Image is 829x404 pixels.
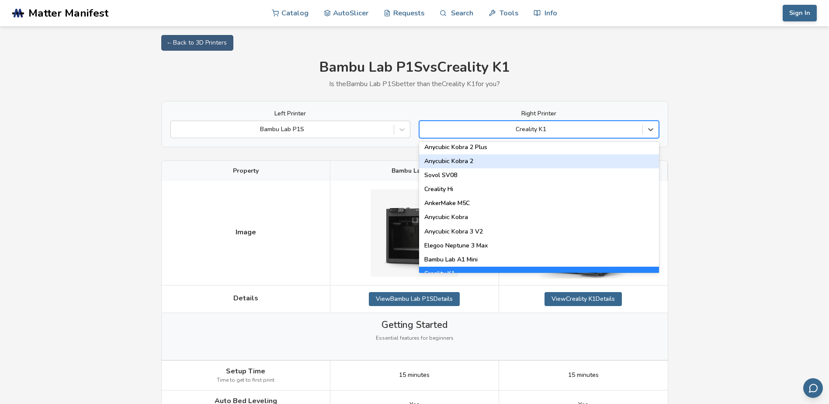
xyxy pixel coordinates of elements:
[175,126,177,133] input: Bambu Lab P1S
[399,372,430,379] span: 15 minutes
[419,196,659,210] div: AnkerMake M5C
[376,335,454,341] span: Essential features for beginners
[419,182,659,196] div: Creality Hi
[170,110,410,117] label: Left Printer
[419,140,659,154] div: Anycubic Kobra 2 Plus
[545,292,622,306] a: ViewCreality K1Details
[424,126,426,133] input: Creality K1Sovol SV07AnkerMake M5Anycubic I3 MegaAnycubic I3 Mega SAnycubic Kobra 2 MaxAnycubic K...
[369,292,460,306] a: ViewBambu Lab P1SDetails
[233,294,258,302] span: Details
[419,253,659,267] div: Bambu Lab A1 Mini
[226,367,265,375] span: Setup Time
[783,5,817,21] button: Sign In
[419,110,659,117] label: Right Printer
[161,80,668,88] p: Is the Bambu Lab P1S better than the Creality K1 for you?
[233,167,259,174] span: Property
[419,168,659,182] div: Sovol SV08
[382,320,447,330] span: Getting Started
[419,267,659,281] div: Creality K1
[217,377,274,383] span: Time to get to first print
[161,35,233,51] a: ← Back to 3D Printers
[419,154,659,168] div: Anycubic Kobra 2
[568,372,599,379] span: 15 minutes
[419,239,659,253] div: Elegoo Neptune 3 Max
[28,7,108,19] span: Matter Manifest
[392,167,437,174] span: Bambu Lab P1S
[419,210,659,224] div: Anycubic Kobra
[161,59,668,76] h1: Bambu Lab P1S vs Creality K1
[371,189,458,277] img: Bambu Lab P1S
[419,225,659,239] div: Anycubic Kobra 3 V2
[803,378,823,398] button: Send feedback via email
[236,228,256,236] span: Image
